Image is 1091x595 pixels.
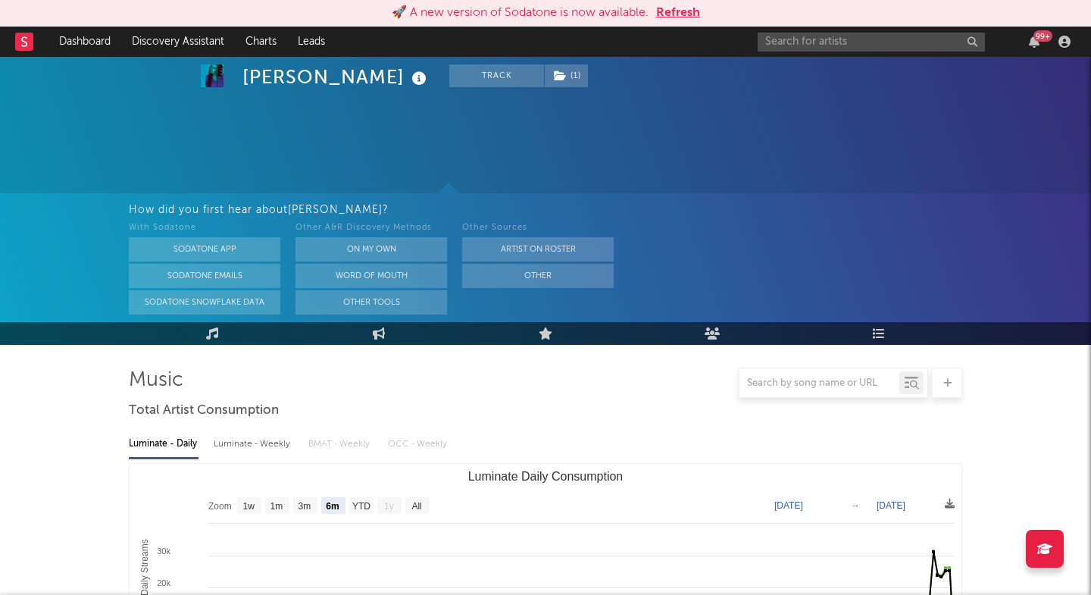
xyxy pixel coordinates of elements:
text: YTD [352,501,370,512]
text: 20k [157,578,170,587]
button: Sodatone Emails [129,264,280,288]
text: 1y [384,501,394,512]
button: Sodatone App [129,237,280,261]
div: 99 + [1033,30,1052,42]
a: Discovery Assistant [121,27,235,57]
button: Refresh [656,4,700,22]
button: Artist on Roster [462,237,614,261]
div: With Sodatone [129,219,280,237]
div: Other A&R Discovery Methods [295,219,447,237]
text: 1w [243,501,255,512]
text: 30k [157,546,170,556]
text: Luminate Daily Consumption [468,470,624,483]
div: [PERSON_NAME] [242,64,430,89]
button: Sodatone Snowflake Data [129,290,280,315]
div: Other Sources [462,219,614,237]
span: ( 1 ) [544,64,589,87]
button: 99+ [1029,36,1039,48]
button: Other Tools [295,290,447,315]
div: 🚀 A new version of Sodatone is now available. [392,4,649,22]
text: 3m [299,501,311,512]
a: Leads [287,27,336,57]
text: Zoom [208,501,232,512]
text: 1m [270,501,283,512]
text: All [411,501,421,512]
input: Search for artists [758,33,985,52]
text: [DATE] [877,500,905,511]
div: Luminate - Weekly [214,431,293,457]
button: Word Of Mouth [295,264,447,288]
button: On My Own [295,237,447,261]
text: [DATE] [774,500,803,511]
button: Track [449,64,544,87]
text: → [851,500,860,511]
a: Dashboard [48,27,121,57]
button: Other [462,264,614,288]
a: Charts [235,27,287,57]
div: How did you first hear about [PERSON_NAME] ? [129,201,1091,219]
text: 6m [326,501,339,512]
button: (1) [545,64,588,87]
input: Search by song name or URL [739,377,899,390]
div: Luminate - Daily [129,431,199,457]
span: Total Artist Consumption [129,402,279,420]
